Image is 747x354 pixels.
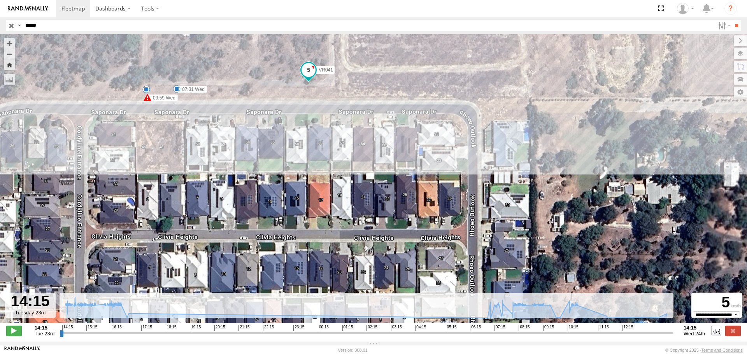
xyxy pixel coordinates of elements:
label: Play/Stop [6,326,22,336]
span: 03:15 [391,325,402,331]
label: Search Filter Options [715,20,732,31]
span: 20:15 [214,325,225,331]
span: 15:15 [86,325,97,331]
span: 22:15 [263,325,274,331]
button: Zoom out [4,49,15,59]
label: 09:59 Wed [147,94,178,101]
span: 11:15 [598,325,609,331]
span: 08:15 [519,325,530,331]
span: 17:15 [141,325,152,331]
div: Luke Walker [674,3,697,14]
label: Measure [4,74,15,85]
label: 07:31 Wed [177,86,207,93]
button: Zoom Home [4,59,15,70]
i: ? [724,2,737,15]
span: 10:15 [568,325,579,331]
div: 5 [693,294,741,311]
strong: 14:15 [35,325,54,331]
a: Terms and Conditions [701,348,743,352]
div: 14 [142,85,150,93]
span: 23:15 [293,325,304,331]
span: Tue 23rd Sep 2025 [35,331,54,337]
span: 00:15 [318,325,329,331]
label: Close [725,326,741,336]
button: Zoom in [4,38,15,49]
strong: 14:15 [684,325,705,331]
span: 16:15 [111,325,122,331]
span: 07:15 [494,325,505,331]
label: Map Settings [734,87,747,98]
span: VR041 [319,67,333,72]
span: 21:15 [238,325,249,331]
span: 05:15 [446,325,457,331]
span: 01:15 [342,325,353,331]
span: 09:15 [543,325,554,331]
div: Version: 308.01 [338,348,368,352]
span: 14:15 [62,325,73,331]
span: 12:15 [622,325,633,331]
span: 19:15 [190,325,201,331]
span: 06:15 [470,325,481,331]
span: 18:15 [166,325,177,331]
span: 04:15 [415,325,426,331]
div: © Copyright 2025 - [665,348,743,352]
span: 02:15 [366,325,377,331]
img: rand-logo.svg [8,6,48,11]
label: Search Query [16,20,23,31]
a: Visit our Website [4,346,40,354]
span: Wed 24th Sep 2025 [684,331,705,337]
